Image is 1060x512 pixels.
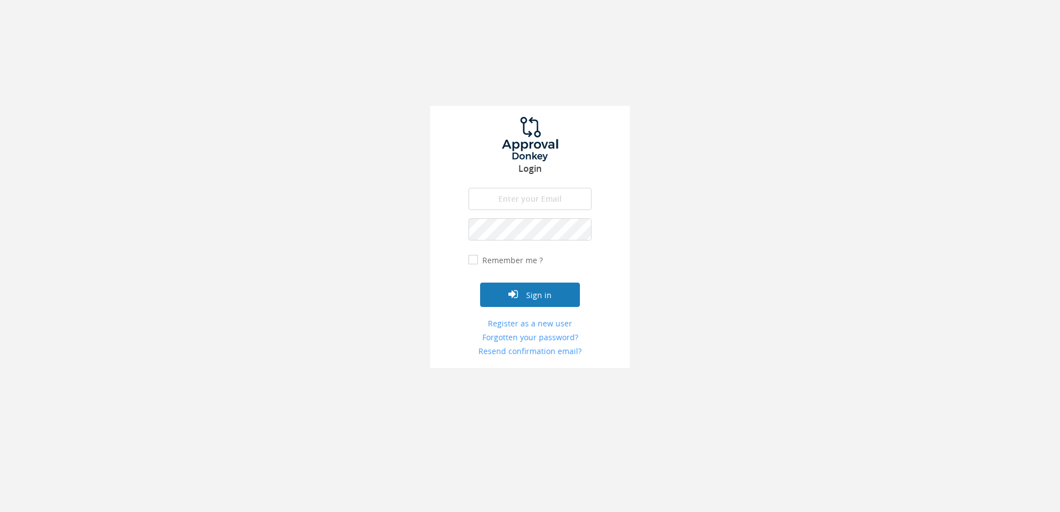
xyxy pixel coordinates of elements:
input: Enter your Email [468,188,592,210]
a: Resend confirmation email? [468,346,592,357]
h3: Login [430,164,630,174]
a: Register as a new user [468,318,592,329]
a: Forgotten your password? [468,332,592,343]
button: Sign in [480,283,580,307]
img: logo.png [488,117,572,161]
label: Remember me ? [480,255,543,266]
